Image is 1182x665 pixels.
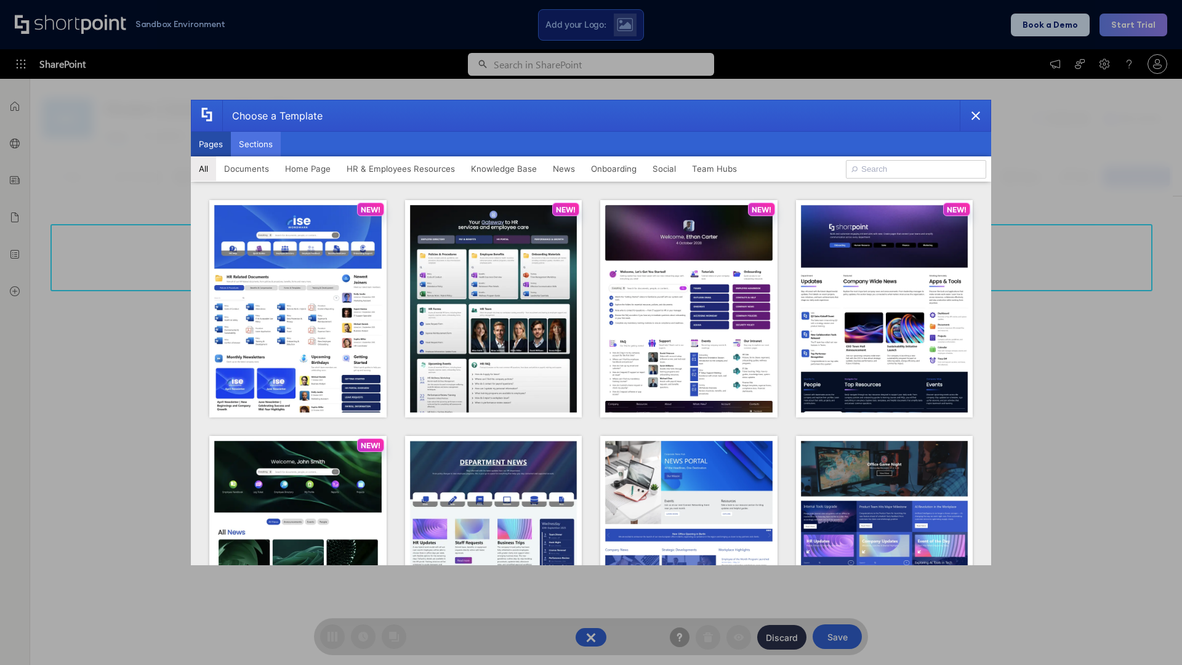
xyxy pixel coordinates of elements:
[277,156,339,181] button: Home Page
[231,132,281,156] button: Sections
[752,205,771,214] p: NEW!
[1120,606,1182,665] iframe: Chat Widget
[545,156,583,181] button: News
[947,205,967,214] p: NEW!
[583,156,645,181] button: Onboarding
[191,156,216,181] button: All
[361,205,380,214] p: NEW!
[339,156,463,181] button: HR & Employees Resources
[361,441,380,450] p: NEW!
[684,156,745,181] button: Team Hubs
[463,156,545,181] button: Knowledge Base
[645,156,684,181] button: Social
[846,160,986,179] input: Search
[191,132,231,156] button: Pages
[222,100,323,131] div: Choose a Template
[191,100,991,565] div: template selector
[556,205,576,214] p: NEW!
[216,156,277,181] button: Documents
